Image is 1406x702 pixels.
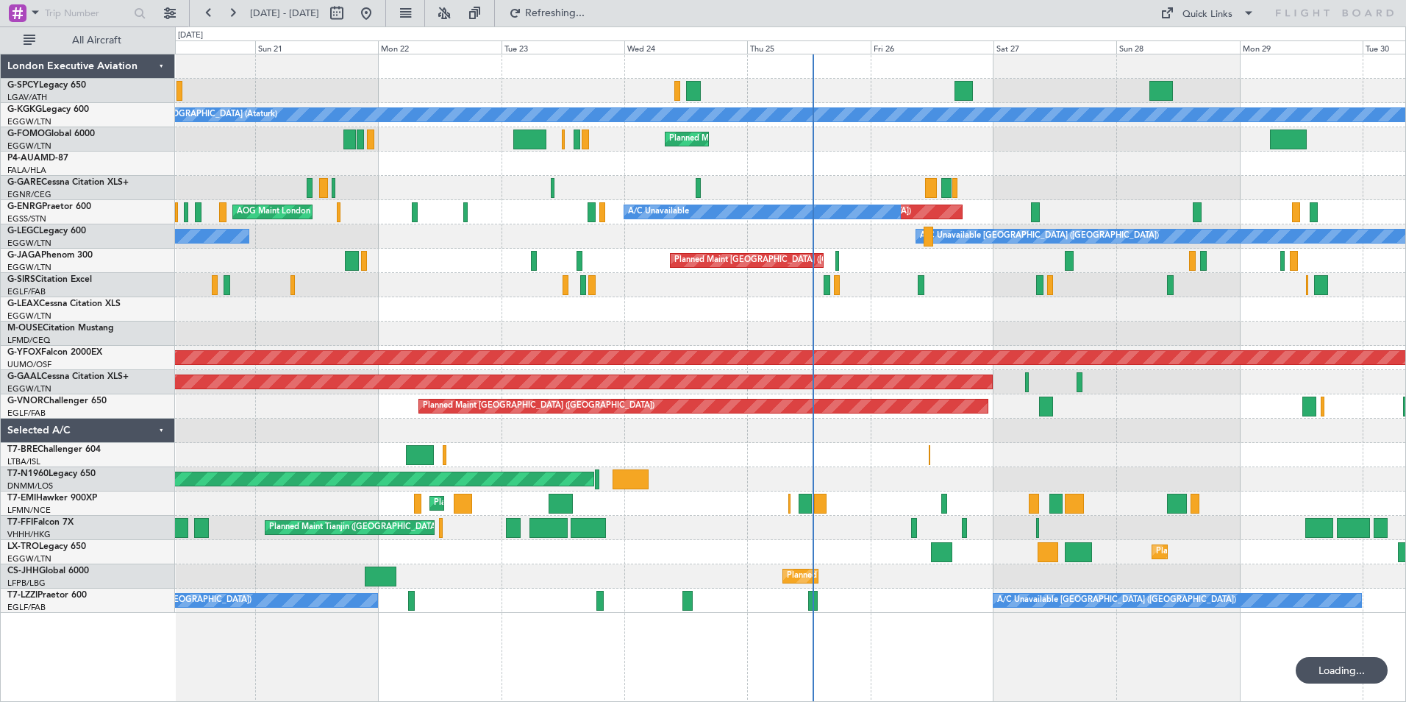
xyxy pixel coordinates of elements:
span: LX-TRO [7,542,39,551]
div: Tue 23 [502,40,624,54]
div: Mon 29 [1240,40,1363,54]
input: Trip Number [45,2,129,24]
a: EGGW/LTN [7,238,51,249]
span: G-KGKG [7,105,42,114]
a: LGAV/ATH [7,92,47,103]
span: T7-N1960 [7,469,49,478]
span: G-VNOR [7,397,43,405]
a: G-YFOXFalcon 2000EX [7,348,102,357]
a: LFMD/CEQ [7,335,50,346]
a: G-SIRSCitation Excel [7,275,92,284]
a: EGSS/STN [7,213,46,224]
a: EGGW/LTN [7,116,51,127]
span: All Aircraft [38,35,155,46]
a: G-GAALCessna Citation XLS+ [7,372,129,381]
span: T7-LZZI [7,591,38,600]
a: T7-N1960Legacy 650 [7,469,96,478]
span: G-ENRG [7,202,42,211]
a: T7-FFIFalcon 7X [7,518,74,527]
div: A/C Unavailable [GEOGRAPHIC_DATA] ([GEOGRAPHIC_DATA]) [920,225,1159,247]
span: G-GAAL [7,372,41,381]
span: G-GARE [7,178,41,187]
div: Sat 20 [132,40,255,54]
div: Mon 22 [378,40,501,54]
a: VHHH/HKG [7,529,51,540]
div: Planned Maint [GEOGRAPHIC_DATA] ([GEOGRAPHIC_DATA]) [787,565,1018,587]
div: Thu 25 [747,40,870,54]
div: Sat 27 [993,40,1116,54]
div: Planned Maint Tianjin ([GEOGRAPHIC_DATA]) [269,517,440,539]
a: G-LEGCLegacy 600 [7,227,86,235]
span: P4-AUA [7,154,40,163]
a: T7-LZZIPraetor 600 [7,591,87,600]
div: Planned Maint [GEOGRAPHIC_DATA] [434,492,574,514]
a: EGLF/FAB [7,286,46,297]
div: A/C Unavailable [GEOGRAPHIC_DATA] ([GEOGRAPHIC_DATA]) [997,589,1236,611]
a: EGNR/CEG [7,189,51,200]
a: EGGW/LTN [7,262,51,273]
a: CS-JHHGlobal 6000 [7,567,89,575]
a: P4-AUAMD-87 [7,154,68,163]
button: Refreshing... [502,1,590,25]
span: G-SIRS [7,275,35,284]
div: AOG Maint London ([GEOGRAPHIC_DATA]) [237,201,402,223]
div: [DATE] [178,29,203,42]
div: Quick Links [1182,7,1232,22]
span: T7-BRE [7,445,38,454]
span: G-SPCY [7,81,39,90]
a: G-FOMOGlobal 6000 [7,130,95,138]
a: G-GARECessna Citation XLS+ [7,178,129,187]
span: G-FOMO [7,130,45,138]
a: G-ENRGPraetor 600 [7,202,91,211]
span: G-JAGA [7,251,41,260]
span: M-OUSE [7,324,43,333]
a: UUMO/OSF [7,359,51,370]
span: CS-JHH [7,567,39,575]
a: LTBA/ISL [7,456,40,467]
span: T7-EMI [7,494,36,503]
a: LFPB/LBG [7,578,46,589]
span: T7-FFI [7,518,33,527]
div: Wed 24 [624,40,747,54]
a: EGGW/LTN [7,311,51,322]
a: G-JAGAPhenom 300 [7,251,93,260]
div: A/C Unavailable [GEOGRAPHIC_DATA] (Ataturk) [95,104,277,126]
span: [DATE] - [DATE] [250,7,319,20]
button: All Aircraft [16,29,160,52]
span: G-LEGC [7,227,39,235]
span: Refreshing... [524,8,586,18]
a: LX-TROLegacy 650 [7,542,86,551]
div: Fri 26 [871,40,993,54]
a: T7-EMIHawker 900XP [7,494,97,503]
span: G-YFOX [7,348,41,357]
a: G-KGKGLegacy 600 [7,105,89,114]
a: EGLF/FAB [7,408,46,419]
div: Planned Maint [GEOGRAPHIC_DATA] ([GEOGRAPHIC_DATA]) [423,395,654,417]
div: Planned Maint [GEOGRAPHIC_DATA] ([GEOGRAPHIC_DATA]) [669,128,901,150]
div: Sun 21 [255,40,378,54]
a: DNMM/LOS [7,481,53,492]
a: G-LEAXCessna Citation XLS [7,299,121,308]
div: Loading... [1296,657,1388,684]
a: EGGW/LTN [7,141,51,152]
a: EGGW/LTN [7,553,51,564]
div: Sun 28 [1116,40,1239,54]
div: A/C Unavailable [628,201,689,223]
button: Quick Links [1153,1,1262,25]
a: G-SPCYLegacy 650 [7,81,86,90]
a: T7-BREChallenger 604 [7,445,101,454]
span: G-LEAX [7,299,39,308]
a: M-OUSECitation Mustang [7,324,114,333]
div: Planned Maint [GEOGRAPHIC_DATA] ([GEOGRAPHIC_DATA]) [674,249,906,272]
a: LFMN/NCE [7,505,51,516]
a: G-VNORChallenger 650 [7,397,107,405]
a: EGGW/LTN [7,383,51,394]
div: Planned Maint [GEOGRAPHIC_DATA] ([GEOGRAPHIC_DATA]) [1156,541,1388,563]
a: FALA/HLA [7,165,46,176]
a: EGLF/FAB [7,602,46,613]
